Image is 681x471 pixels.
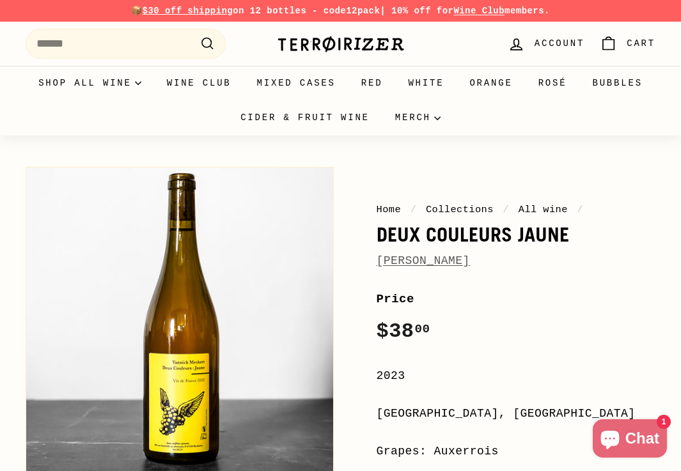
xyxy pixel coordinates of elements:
[382,100,453,135] summary: Merch
[500,204,513,215] span: /
[592,25,663,63] a: Cart
[395,66,457,100] a: White
[535,36,584,50] span: Account
[414,322,430,336] sup: 00
[377,224,656,245] h1: Deux Couleurs Jaune
[377,290,656,309] label: Price
[377,204,402,215] a: Home
[574,204,587,215] span: /
[244,66,348,100] a: Mixed Cases
[453,6,505,16] a: Wine Club
[377,320,430,343] span: $38
[579,66,655,100] a: Bubbles
[377,202,656,217] nav: breadcrumbs
[26,4,655,18] p: 📦 on 12 bottles - code | 10% off for members.
[377,254,470,267] a: [PERSON_NAME]
[457,66,525,100] a: Orange
[154,66,244,100] a: Wine Club
[426,204,494,215] a: Collections
[519,204,568,215] a: All wine
[26,66,154,100] summary: Shop all wine
[143,6,233,16] span: $30 off shipping
[526,66,580,100] a: Rosé
[377,405,656,423] div: [GEOGRAPHIC_DATA], [GEOGRAPHIC_DATA]
[407,204,420,215] span: /
[589,419,671,461] inbox-online-store-chat: Shopify online store chat
[346,6,380,16] strong: 12pack
[228,100,382,135] a: Cider & Fruit Wine
[377,442,656,461] div: Grapes: Auxerrois
[627,36,655,50] span: Cart
[377,367,656,385] div: 2023
[500,25,592,63] a: Account
[348,66,396,100] a: Red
